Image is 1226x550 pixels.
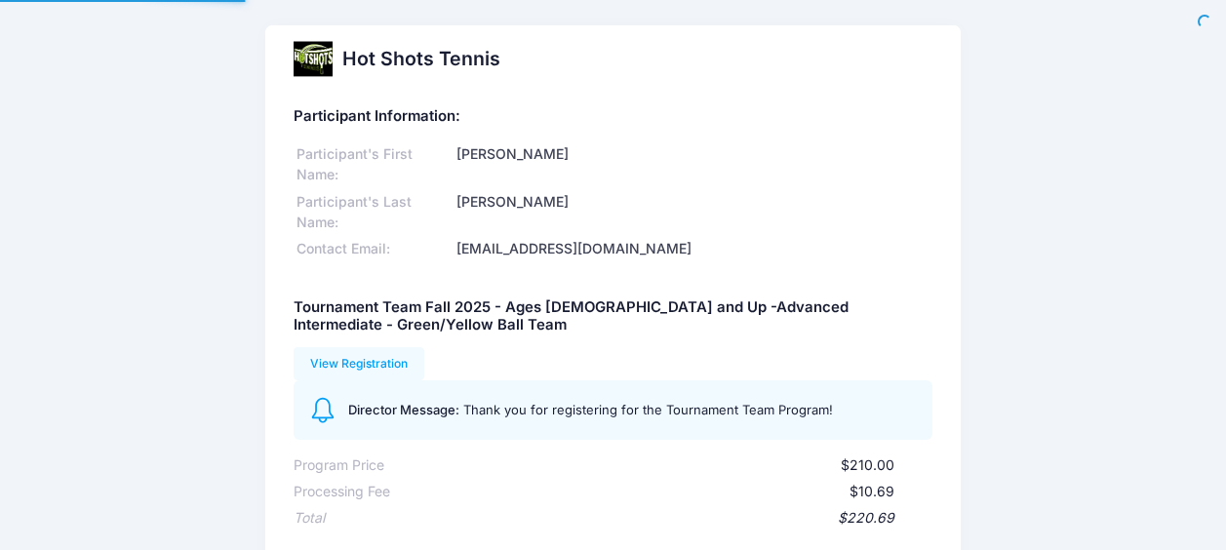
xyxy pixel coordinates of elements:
[454,239,932,259] div: [EMAIL_ADDRESS][DOMAIN_NAME]
[841,456,894,473] span: $210.00
[454,144,932,185] div: [PERSON_NAME]
[294,508,325,529] div: Total
[294,299,932,334] h5: Tournament Team Fall 2025 - Ages [DEMOGRAPHIC_DATA] and Up -Advanced Intermediate - Green/Yellow ...
[348,402,459,417] span: Director Message:
[463,402,833,417] span: Thank you for registering for the Tournament Team Program!
[342,48,500,70] h2: Hot Shots Tennis
[390,482,894,502] div: $10.69
[454,192,932,233] div: [PERSON_NAME]
[294,108,932,126] h5: Participant Information:
[294,192,454,233] div: Participant's Last Name:
[325,508,894,529] div: $220.69
[294,482,390,502] div: Processing Fee
[294,455,384,476] div: Program Price
[294,239,454,259] div: Contact Email:
[294,347,425,380] a: View Registration
[294,144,454,185] div: Participant's First Name:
